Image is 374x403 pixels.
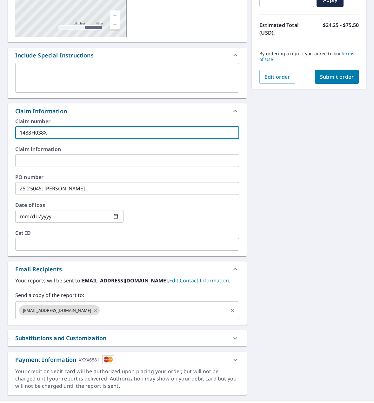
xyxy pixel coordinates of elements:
[19,307,95,314] span: [EMAIL_ADDRESS][DOMAIN_NAME]
[15,277,239,284] label: Your reports will be sent to
[110,10,120,20] a: Current Level 17, Zoom In
[102,355,114,364] img: cardImage
[8,103,247,119] div: Claim Information
[259,70,295,84] button: Edit order
[15,368,239,390] div: Your credit or debit card will be authorized upon placing your order, but will not be charged unt...
[264,73,290,80] span: Edit order
[320,73,354,80] span: Submit order
[259,51,359,62] p: By ordering a report you agree to our
[323,21,359,36] p: $24.25 - $75.50
[79,355,99,364] div: XXXX6881
[15,291,239,299] label: Send a copy of the report to:
[15,334,106,342] div: Substitutions and Customization
[8,48,247,63] div: Include Special Instructions
[169,277,230,284] a: EditContactInfo
[259,50,354,62] a: Terms of Use
[15,230,239,235] label: Cat ID
[15,107,67,116] div: Claim Information
[8,330,247,346] div: Substitutions and Customization
[15,51,94,60] div: Include Special Instructions
[15,147,239,152] label: Claim information
[80,277,169,284] b: [EMAIL_ADDRESS][DOMAIN_NAME].
[15,265,62,274] div: Email Recipients
[19,305,100,315] div: [EMAIL_ADDRESS][DOMAIN_NAME]
[15,175,239,180] label: PO number
[110,20,120,30] a: Current Level 17, Zoom Out
[15,202,124,208] label: Date of loss
[228,306,237,315] button: Clear
[8,261,247,277] div: Email Recipients
[15,355,114,364] div: Payment Information
[315,70,359,84] button: Submit order
[259,21,309,36] p: Estimated Total (USD):
[8,352,247,368] div: Payment InformationXXXX6881cardImage
[15,119,239,124] label: Claim number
